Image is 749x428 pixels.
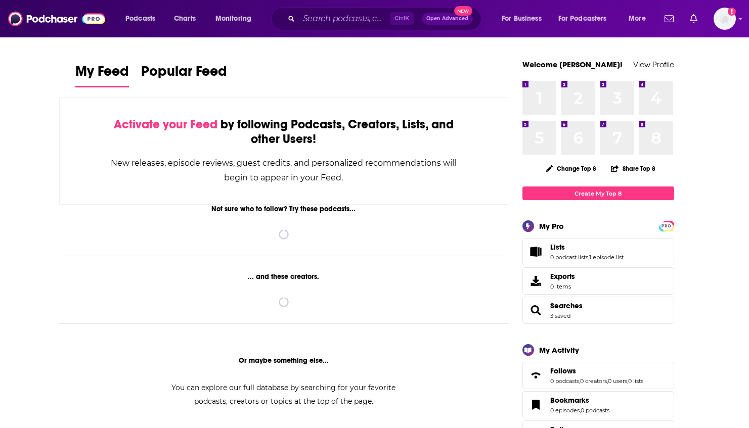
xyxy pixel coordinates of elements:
div: My Pro [539,221,564,231]
span: Ctrl K [390,12,414,25]
span: 0 items [550,283,575,290]
span: Follows [550,366,576,375]
button: open menu [495,11,554,27]
a: Create My Top 8 [522,186,674,200]
a: Lists [550,243,624,252]
a: 1 episode list [589,254,624,261]
a: Searches [550,301,583,310]
span: , [579,377,580,385]
span: , [588,254,589,261]
svg: Add a profile image [728,8,736,16]
div: ... and these creators. [59,272,509,281]
span: , [580,407,581,414]
a: 0 users [608,377,627,385]
button: open menu [208,11,265,27]
a: Welcome [PERSON_NAME]! [522,60,623,69]
button: open menu [622,11,658,27]
button: Show profile menu [714,8,736,30]
a: Lists [526,245,546,259]
span: Exports [550,272,575,281]
span: New [454,6,472,16]
span: For Business [502,12,542,26]
div: My Activity [539,345,579,355]
button: Share Top 8 [610,159,656,178]
div: New releases, episode reviews, guest credits, and personalized recommendations will begin to appe... [110,156,458,185]
span: Popular Feed [141,63,227,86]
span: Follows [522,362,674,389]
a: Bookmarks [526,398,546,412]
a: 3 saved [550,312,570,319]
a: My Feed [75,63,129,87]
a: PRO [660,222,673,229]
a: Popular Feed [141,63,227,87]
a: 0 podcasts [550,377,579,385]
span: Lists [550,243,565,252]
a: Follows [526,368,546,383]
a: Show notifications dropdown [660,10,678,27]
span: For Podcasters [558,12,607,26]
div: Not sure who to follow? Try these podcasts... [59,205,509,213]
span: Activate your Feed [114,117,217,132]
button: Open AdvancedNew [422,13,473,25]
span: Lists [522,238,674,265]
div: by following Podcasts, Creators, Lists, and other Users! [110,117,458,147]
span: Bookmarks [522,391,674,418]
span: Exports [526,274,546,288]
div: Search podcasts, credits, & more... [281,7,491,30]
button: Change Top 8 [540,162,603,175]
a: 0 lists [628,377,643,385]
span: PRO [660,222,673,230]
a: 0 creators [580,377,607,385]
span: Podcasts [125,12,155,26]
span: , [627,377,628,385]
span: Logged in as WE_Broadcast [714,8,736,30]
a: Follows [550,366,643,375]
a: Charts [167,11,202,27]
span: , [607,377,608,385]
a: Searches [526,303,546,317]
span: Searches [522,297,674,324]
span: Bookmarks [550,396,589,405]
span: More [629,12,646,26]
div: You can explore our full database by searching for your favorite podcasts, creators or topics at ... [159,381,408,408]
input: Search podcasts, credits, & more... [299,11,390,27]
img: User Profile [714,8,736,30]
button: open menu [552,11,622,27]
span: Open Advanced [426,16,468,21]
a: 0 episodes [550,407,580,414]
a: 0 podcasts [581,407,609,414]
div: Or maybe something else... [59,356,509,365]
span: Monitoring [215,12,251,26]
a: Show notifications dropdown [686,10,701,27]
button: open menu [118,11,168,27]
span: My Feed [75,63,129,86]
span: Charts [174,12,196,26]
a: View Profile [633,60,674,69]
a: 0 podcast lists [550,254,588,261]
a: Exports [522,267,674,295]
a: Bookmarks [550,396,609,405]
img: Podchaser - Follow, Share and Rate Podcasts [8,9,105,28]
